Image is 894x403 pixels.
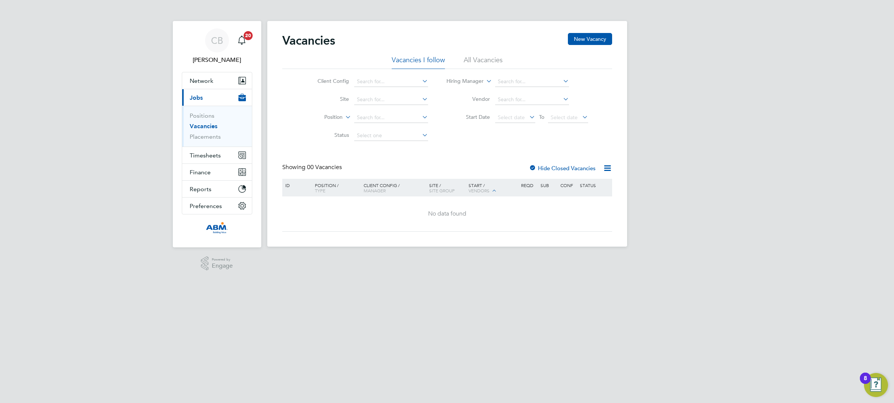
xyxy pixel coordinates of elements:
[429,187,455,193] span: Site Group
[864,378,867,388] div: 8
[182,55,252,64] span: Craig Bennett
[211,36,223,45] span: CB
[447,96,490,102] label: Vendor
[427,179,467,197] div: Site /
[282,33,335,48] h2: Vacancies
[306,96,349,102] label: Site
[307,163,342,171] span: 00 Vacancies
[244,31,253,40] span: 20
[392,55,445,69] li: Vacancies I follow
[539,179,558,192] div: Sub
[469,187,490,193] span: Vendors
[354,112,428,123] input: Search for...
[578,179,611,192] div: Status
[495,94,569,105] input: Search for...
[519,179,539,192] div: Reqd
[182,147,252,163] button: Timesheets
[864,373,888,397] button: Open Resource Center, 8 new notifications
[551,114,578,121] span: Select date
[440,78,484,85] label: Hiring Manager
[306,132,349,138] label: Status
[190,94,203,101] span: Jobs
[182,72,252,89] button: Network
[464,55,503,69] li: All Vacancies
[190,152,221,159] span: Timesheets
[212,263,233,269] span: Engage
[299,114,343,121] label: Position
[498,114,525,121] span: Select date
[306,78,349,84] label: Client Config
[537,112,547,122] span: To
[190,77,213,84] span: Network
[529,165,596,172] label: Hide Closed Vacancies
[182,28,252,64] a: CB[PERSON_NAME]
[234,28,249,52] a: 20
[559,179,578,192] div: Conf
[212,256,233,263] span: Powered by
[283,179,310,192] div: ID
[173,21,261,247] nav: Main navigation
[364,187,386,193] span: Manager
[190,123,217,130] a: Vacancies
[182,222,252,234] a: Go to home page
[354,94,428,105] input: Search for...
[201,256,233,271] a: Powered byEngage
[190,202,222,210] span: Preferences
[282,163,343,171] div: Showing
[190,133,221,140] a: Placements
[467,179,519,198] div: Start /
[190,186,211,193] span: Reports
[568,33,612,45] button: New Vacancy
[182,198,252,214] button: Preferences
[495,76,569,87] input: Search for...
[182,164,252,180] button: Finance
[354,76,428,87] input: Search for...
[283,210,611,218] div: No data found
[362,179,427,197] div: Client Config /
[190,112,214,119] a: Positions
[315,187,325,193] span: Type
[447,114,490,120] label: Start Date
[309,179,362,197] div: Position /
[182,106,252,147] div: Jobs
[182,181,252,197] button: Reports
[190,169,211,176] span: Finance
[206,222,228,234] img: abm1-logo-retina.png
[182,89,252,106] button: Jobs
[354,130,428,141] input: Select one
